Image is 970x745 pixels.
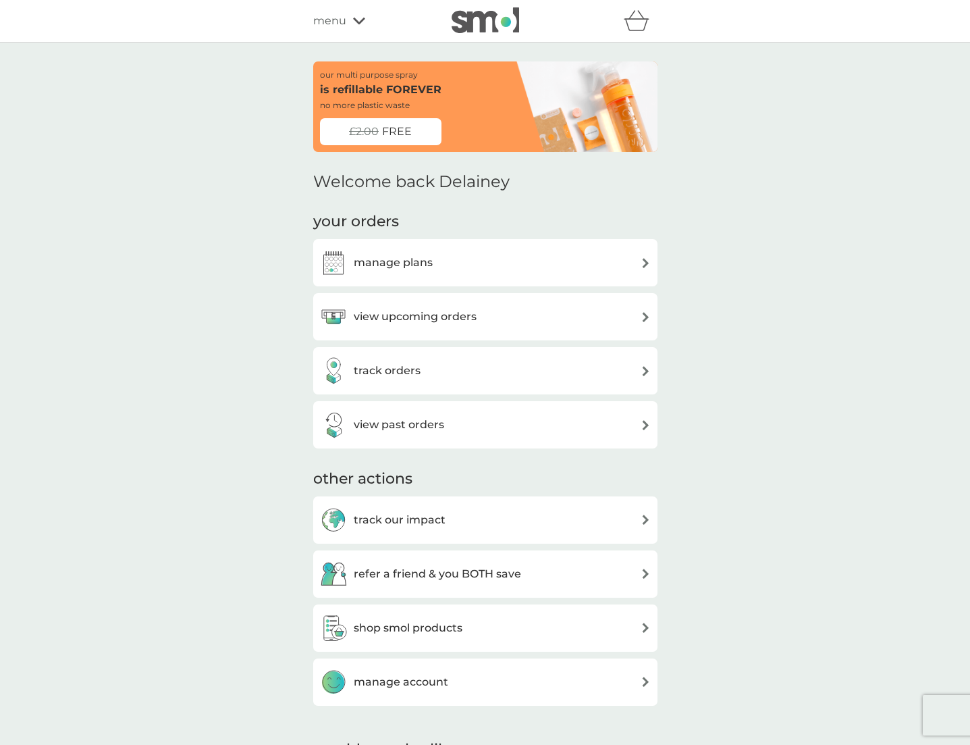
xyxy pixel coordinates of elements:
[354,619,462,637] h3: shop smol products
[641,677,651,687] img: arrow right
[354,416,444,434] h3: view past orders
[313,469,412,490] h3: other actions
[354,362,421,380] h3: track orders
[313,12,346,30] span: menu
[641,420,651,430] img: arrow right
[354,565,521,583] h3: refer a friend & you BOTH save
[624,7,657,34] div: basket
[641,623,651,633] img: arrow right
[354,254,433,272] h3: manage plans
[354,673,448,691] h3: manage account
[641,258,651,268] img: arrow right
[354,511,446,529] h3: track our impact
[320,99,410,111] p: no more plastic waste
[641,366,651,376] img: arrow right
[313,172,510,192] h2: Welcome back Delainey
[320,81,441,99] p: is refillable FOREVER
[382,123,412,140] span: FREE
[641,515,651,525] img: arrow right
[452,7,519,33] img: smol
[349,123,379,140] span: £2.00
[313,211,399,232] h3: your orders
[354,308,477,326] h3: view upcoming orders
[641,569,651,579] img: arrow right
[641,312,651,322] img: arrow right
[320,68,418,81] p: our multi purpose spray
